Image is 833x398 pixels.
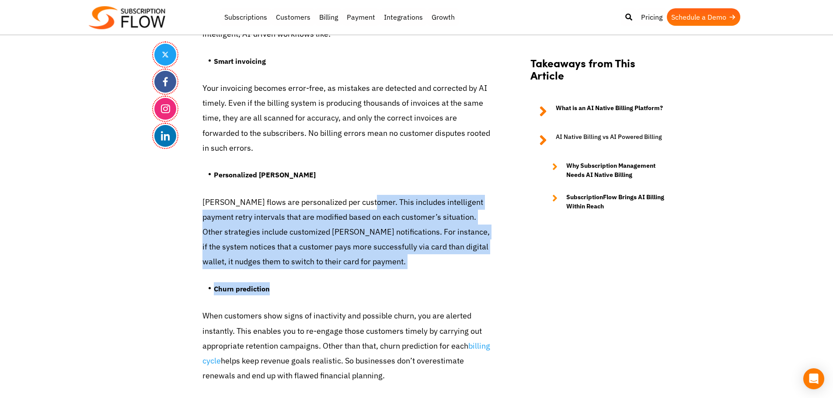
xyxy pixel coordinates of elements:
[214,284,270,293] strong: Churn prediction
[220,8,272,26] a: Subscriptions
[556,104,663,119] strong: What is an AI Native Billing Platform?
[380,8,427,26] a: Integrations
[667,8,740,26] a: Schedule a Demo
[89,6,165,29] img: Subscriptionflow
[530,132,670,148] a: AI Native Billing vs AI Powered Billing
[214,57,266,66] strong: Smart invoicing
[342,8,380,26] a: Payment
[272,8,315,26] a: Customers
[202,308,491,383] p: When customers show signs of inactivity and possible churn, you are alerted instantly. This enabl...
[566,161,670,180] strong: Why Subscription Management Needs AI Native Billing
[214,170,316,179] strong: Personalized [PERSON_NAME]
[637,8,667,26] a: Pricing
[315,8,342,26] a: Billing
[202,195,491,270] p: [PERSON_NAME] flows are personalized per customer. This includes intelligent payment retry interv...
[530,56,670,90] h2: Takeaways from This Article
[427,8,459,26] a: Growth
[202,341,490,366] a: billing cycle
[544,161,670,180] a: Why Subscription Management Needs AI Native Billing
[202,81,491,156] p: Your invoicing becomes error-free, as mistakes are detected and corrected by AI timely. Even if t...
[566,193,670,211] strong: SubscriptionFlow Brings AI Billing Within Reach
[803,368,824,389] div: Open Intercom Messenger
[544,193,670,211] a: SubscriptionFlow Brings AI Billing Within Reach
[530,104,670,119] a: What is an AI Native Billing Platform?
